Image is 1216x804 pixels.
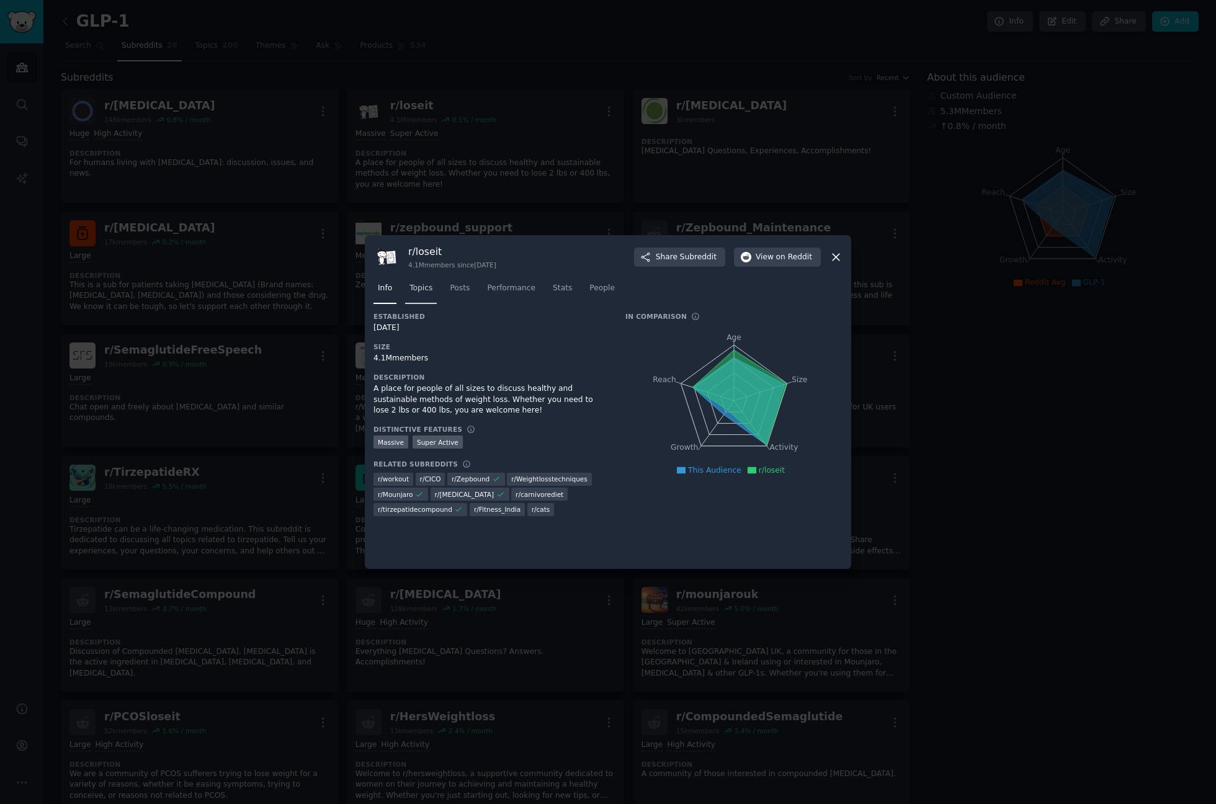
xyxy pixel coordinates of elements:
span: Subreddit [680,252,717,263]
span: r/ carnivorediet [516,490,563,499]
button: ShareSubreddit [634,248,725,267]
button: Viewon Reddit [734,248,821,267]
span: r/ workout [378,475,409,483]
span: Info [378,283,392,294]
span: r/ tirzepatidecompound [378,505,452,514]
a: Posts [445,279,474,304]
h3: Size [373,342,608,351]
h3: Established [373,312,608,321]
a: Stats [548,279,576,304]
h3: Related Subreddits [373,460,458,468]
div: A place for people of all sizes to discuss healthy and sustainable methods of weight loss. Whethe... [373,383,608,416]
a: People [585,279,619,304]
span: Stats [553,283,572,294]
div: [DATE] [373,323,608,334]
span: r/ Fitness_India [474,505,521,514]
div: 4.1M members since [DATE] [408,261,496,269]
span: r/ CICO [420,475,441,483]
span: r/ Mounjaro [378,490,413,499]
span: Topics [409,283,432,294]
span: r/ cats [532,505,550,514]
tspan: Growth [671,444,698,452]
a: Performance [483,279,540,304]
h3: Distinctive Features [373,425,462,434]
span: Posts [450,283,470,294]
span: r/ Weightlosstechniques [511,475,588,483]
span: on Reddit [776,252,812,263]
tspan: Size [792,375,807,384]
span: This Audience [688,466,741,475]
img: loseit [373,244,400,270]
h3: r/ loseit [408,245,496,258]
span: r/ [MEDICAL_DATA] [435,490,494,499]
a: Topics [405,279,437,304]
div: Super Active [413,435,463,449]
a: Info [373,279,396,304]
tspan: Activity [770,444,798,452]
div: Massive [373,435,408,449]
h3: Description [373,373,608,382]
span: View [756,252,812,263]
div: 4.1M members [373,353,608,364]
tspan: Reach [653,375,676,384]
span: Share [656,252,717,263]
h3: In Comparison [625,312,687,321]
span: Performance [487,283,535,294]
span: People [589,283,615,294]
span: r/ Zepbound [452,475,490,483]
tspan: Age [726,333,741,342]
span: r/loseit [759,466,785,475]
